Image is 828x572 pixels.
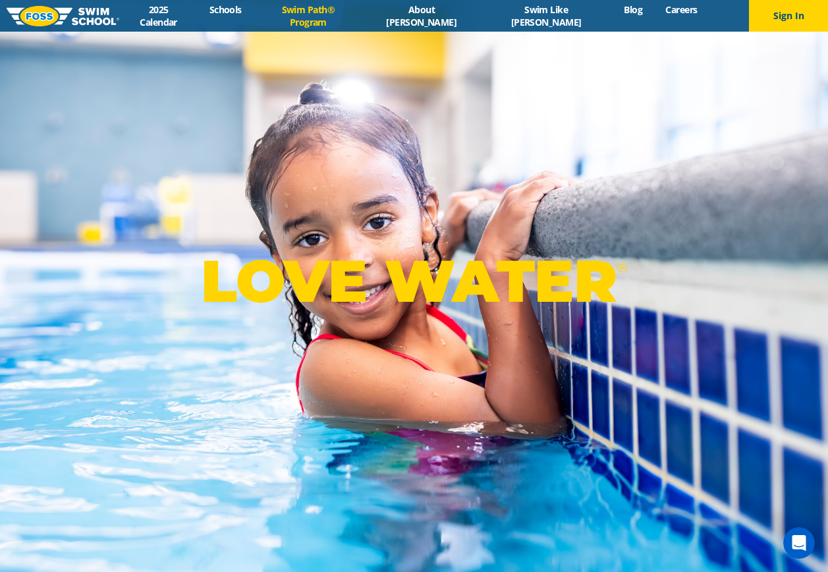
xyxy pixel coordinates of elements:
[7,6,119,26] img: FOSS Swim School Logo
[363,3,480,28] a: About [PERSON_NAME]
[654,3,709,16] a: Careers
[783,527,815,559] iframe: Intercom live chat
[617,259,627,275] sup: ®
[119,3,198,28] a: 2025 Calendar
[480,3,613,28] a: Swim Like [PERSON_NAME]
[201,246,627,316] p: LOVE WATER
[253,3,363,28] a: Swim Path® Program
[198,3,253,16] a: Schools
[613,3,654,16] a: Blog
